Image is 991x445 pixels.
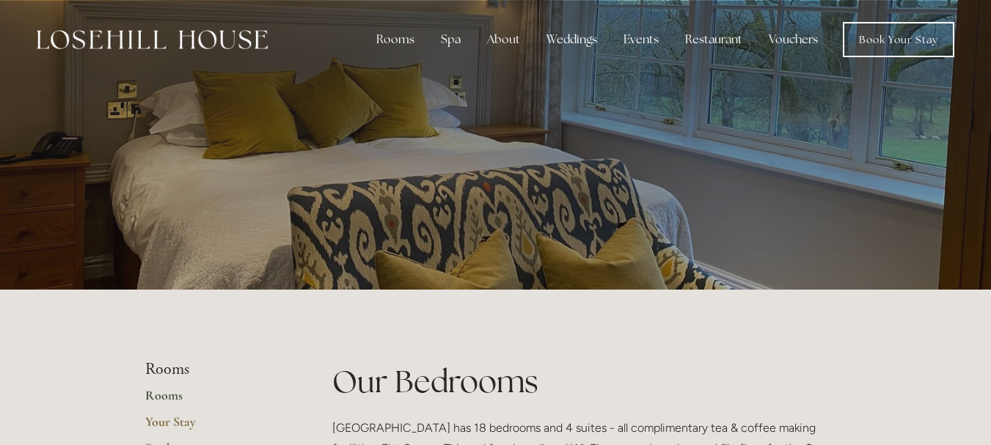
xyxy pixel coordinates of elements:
div: Weddings [535,25,609,54]
a: Vouchers [757,25,830,54]
div: About [475,25,532,54]
a: Your Stay [145,413,285,440]
li: Rooms [145,360,285,379]
h1: Our Bedrooms [332,360,846,403]
a: Book Your Stay [843,22,954,57]
div: Restaurant [673,25,754,54]
a: Rooms [145,387,285,413]
div: Rooms [365,25,426,54]
img: Losehill House [37,30,268,49]
div: Events [612,25,670,54]
div: Spa [429,25,472,54]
